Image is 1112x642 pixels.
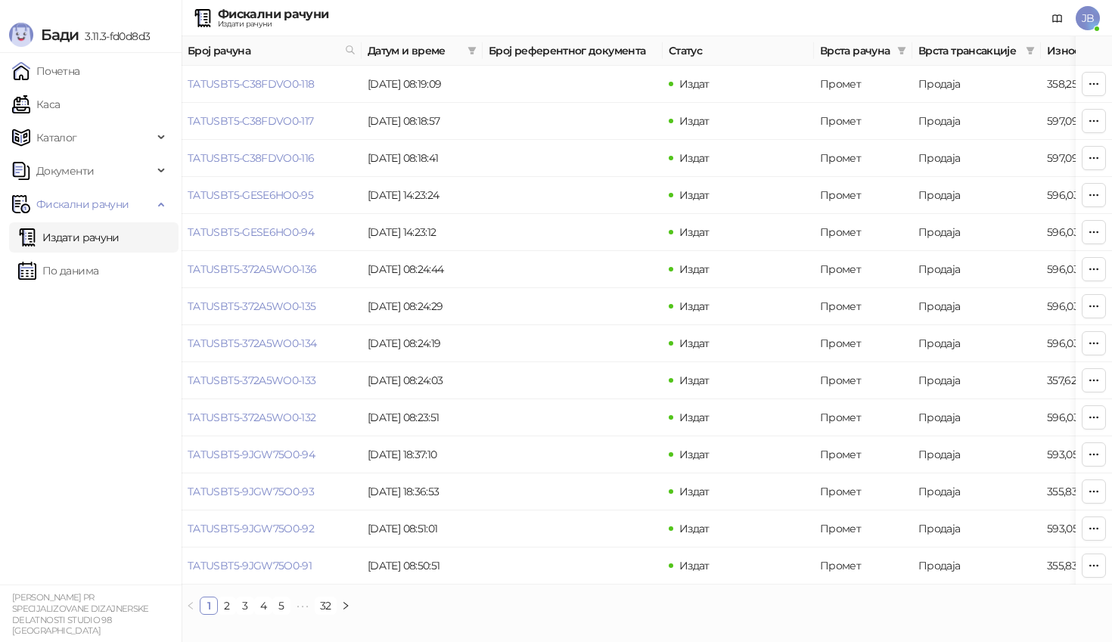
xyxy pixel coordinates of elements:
[188,188,313,202] a: TATUSBT5-GESE6HO0-95
[679,522,710,535] span: Издат
[188,374,316,387] a: TATUSBT5-372A5WO0-133
[912,510,1041,547] td: Продаја
[41,26,79,44] span: Бади
[362,399,483,436] td: [DATE] 08:23:51
[362,547,483,585] td: [DATE] 08:50:51
[362,251,483,288] td: [DATE] 08:24:44
[912,547,1041,585] td: Продаја
[182,399,362,436] td: TATUSBT5-372A5WO0-132
[814,66,912,103] td: Промет
[814,140,912,177] td: Промет
[188,559,312,572] a: TATUSBT5-9JGW75O0-91
[814,103,912,140] td: Промет
[182,547,362,585] td: TATUSBT5-9JGW75O0-91
[897,46,906,55] span: filter
[254,597,272,615] li: 4
[182,473,362,510] td: TATUSBT5-9JGW75O0-93
[1026,46,1035,55] span: filter
[182,597,200,615] li: Претходна страна
[218,8,328,20] div: Фискални рачуни
[814,177,912,214] td: Промет
[912,436,1041,473] td: Продаја
[182,288,362,325] td: TATUSBT5-372A5WO0-135
[679,374,710,387] span: Издат
[188,337,317,350] a: TATUSBT5-372A5WO0-134
[679,188,710,202] span: Издат
[912,214,1041,251] td: Продаја
[188,522,314,535] a: TATUSBT5-9JGW75O0-92
[188,262,317,276] a: TATUSBT5-372A5WO0-136
[182,214,362,251] td: TATUSBT5-GESE6HO0-94
[679,299,710,313] span: Издат
[182,103,362,140] td: TATUSBT5-C38FDVO0-117
[12,592,149,636] small: [PERSON_NAME] PR SPECIJALIZOVANE DIZAJNERSKE DELATNOSTI STUDIO 98 [GEOGRAPHIC_DATA]
[337,597,355,615] li: Следећа страна
[188,225,314,239] a: TATUSBT5-GESE6HO0-94
[814,510,912,547] td: Промет
[18,256,98,286] a: По данима
[912,288,1041,325] td: Продаја
[18,222,120,253] a: Издати рачуни
[362,362,483,399] td: [DATE] 08:24:03
[362,66,483,103] td: [DATE] 08:19:09
[362,325,483,362] td: [DATE] 08:24:19
[36,189,129,219] span: Фискални рачуни
[362,436,483,473] td: [DATE] 18:37:10
[341,601,350,610] span: right
[182,140,362,177] td: TATUSBT5-C38FDVO0-116
[1076,6,1100,30] span: JB
[362,177,483,214] td: [DATE] 14:23:24
[182,510,362,547] td: TATUSBT5-9JGW75O0-92
[912,66,1041,103] td: Продаја
[219,597,235,614] a: 2
[273,597,290,614] a: 5
[200,597,217,614] a: 1
[182,66,362,103] td: TATUSBT5-C38FDVO0-118
[368,42,461,59] span: Датум и време
[272,597,290,615] li: 5
[182,251,362,288] td: TATUSBT5-372A5WO0-136
[679,151,710,165] span: Издат
[182,177,362,214] td: TATUSBT5-GESE6HO0-95
[237,597,253,614] a: 3
[255,597,272,614] a: 4
[912,399,1041,436] td: Продаја
[186,601,195,610] span: left
[1023,39,1038,62] span: filter
[36,156,94,186] span: Документи
[912,177,1041,214] td: Продаја
[814,399,912,436] td: Промет
[182,436,362,473] td: TATUSBT5-9JGW75O0-94
[188,485,314,498] a: TATUSBT5-9JGW75O0-93
[679,225,710,239] span: Издат
[483,36,663,66] th: Број референтног документа
[464,39,480,62] span: filter
[362,214,483,251] td: [DATE] 14:23:12
[814,547,912,585] td: Промет
[912,103,1041,140] td: Продаја
[188,151,315,165] a: TATUSBT5-C38FDVO0-116
[362,288,483,325] td: [DATE] 08:24:29
[188,299,316,313] a: TATUSBT5-372A5WO0-135
[315,597,336,614] a: 32
[218,597,236,615] li: 2
[912,325,1041,362] td: Продаја
[814,362,912,399] td: Промет
[218,20,328,28] div: Издати рачуни
[679,77,710,91] span: Издат
[814,325,912,362] td: Промет
[679,448,710,461] span: Издат
[1045,6,1070,30] a: Документација
[362,103,483,140] td: [DATE] 08:18:57
[188,42,339,59] span: Број рачуна
[362,473,483,510] td: [DATE] 18:36:53
[188,77,315,91] a: TATUSBT5-C38FDVO0-118
[912,140,1041,177] td: Продаја
[912,362,1041,399] td: Продаја
[315,597,337,615] li: 32
[679,262,710,276] span: Издат
[918,42,1020,59] span: Врста трансакције
[188,411,316,424] a: TATUSBT5-372A5WO0-132
[467,46,477,55] span: filter
[679,114,710,128] span: Издат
